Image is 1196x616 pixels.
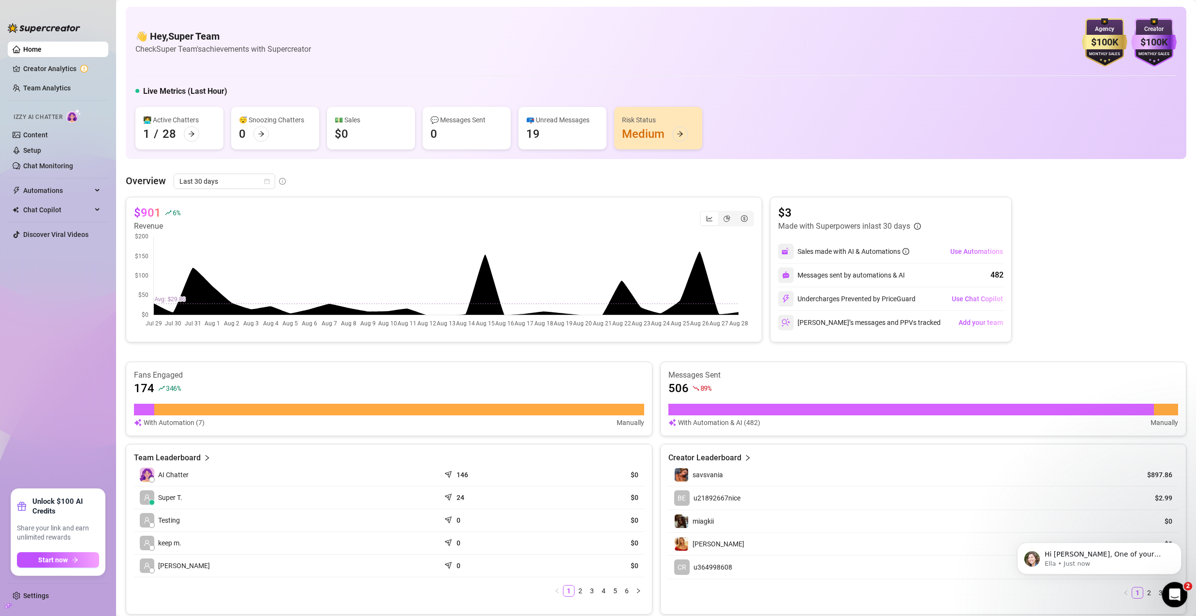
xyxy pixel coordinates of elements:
li: 4 [598,585,609,597]
div: 💬 Messages Sent [430,115,503,125]
span: user [144,517,150,524]
div: 📪 Unread Messages [526,115,599,125]
span: user [144,562,150,569]
span: Add your team [959,319,1003,326]
span: right [744,452,751,464]
article: 146 [457,470,468,480]
article: 174 [134,381,154,396]
li: 2 [1143,587,1155,599]
span: send [444,491,454,501]
a: 4 [598,586,609,596]
h4: 👋 Hey, Super Team [135,29,311,43]
article: $0 [548,470,638,480]
article: Overview [126,174,166,188]
a: 2 [575,586,586,596]
article: Team Leaderboard [134,452,201,464]
article: $897.86 [1128,470,1172,480]
a: 1 [1132,587,1143,598]
article: 0 [457,515,460,525]
div: Sales made with AI & Automations [797,246,909,257]
article: 24 [457,493,464,502]
div: 482 [990,269,1004,281]
img: purple-badge-B9DA21FR.svg [1131,18,1177,67]
span: Start now [38,556,68,564]
span: arrow-right [258,131,265,137]
span: Use Automations [950,248,1003,255]
span: savsvania [693,471,723,479]
div: 0 [239,126,246,142]
img: Chat Copilot [13,206,19,213]
button: Add your team [958,315,1004,330]
article: 506 [668,381,689,396]
span: [PERSON_NAME] [693,540,744,548]
img: svg%3e [782,318,790,327]
span: u21892667nice [694,494,740,502]
div: 😴 Snoozing Chatters [239,115,311,125]
span: Super T. [158,492,182,503]
span: info-circle [279,178,286,185]
span: Last 30 days [179,174,269,189]
h5: Live Metrics (Last Hour) [143,86,227,97]
div: $0 [335,126,348,142]
span: info-circle [902,248,909,255]
a: 2 [1144,587,1154,598]
span: arrow-right [72,557,78,563]
span: user [144,540,150,546]
button: left [551,585,563,597]
span: right [204,452,210,464]
li: 5 [609,585,621,597]
article: Fans Engaged [134,370,644,381]
div: $100K [1131,35,1177,50]
div: Monthly Sales [1131,51,1177,58]
span: send [444,514,454,524]
article: $0 [548,515,638,525]
div: $100K [1082,35,1127,50]
img: izzy-ai-chatter-avatar-DDCN_rTZ.svg [140,468,154,482]
a: 6 [621,586,632,596]
div: 19 [526,126,540,142]
div: Risk Status [622,115,694,125]
div: Creator [1131,25,1177,34]
button: left [1120,587,1132,599]
span: BE [678,493,686,503]
iframe: Intercom notifications message [1003,522,1196,590]
a: 1 [563,586,574,596]
span: arrow-right [677,131,683,137]
span: rise [158,385,165,392]
span: arrow-right [188,131,195,137]
a: Discover Viral Videos [23,231,89,238]
a: 3 [587,586,597,596]
span: dollar-circle [741,215,748,222]
a: Settings [23,592,49,600]
div: 👩‍💻 Active Chatters [143,115,216,125]
article: $0 [548,493,638,502]
div: segmented control [700,211,754,226]
span: build [5,602,12,609]
button: Use Automations [950,244,1004,259]
span: send [444,537,454,546]
span: left [1123,590,1129,596]
article: 0 [457,561,460,571]
span: thunderbolt [13,187,20,194]
article: $2.99 [1128,493,1172,503]
img: svg%3e [668,417,676,428]
div: 0 [430,126,437,142]
img: savsvania [675,468,688,482]
article: $0 [1128,516,1172,526]
article: Manually [1151,417,1178,428]
span: gift [17,501,27,511]
div: Undercharges Prevented by PriceGuard [778,291,915,307]
span: fall [693,385,699,392]
article: Made with Superpowers in last 30 days [778,220,910,232]
article: Revenue [134,220,180,232]
span: send [444,469,454,478]
li: 3 [1155,587,1166,599]
div: 28 [162,126,176,142]
div: Monthly Sales [1082,51,1127,58]
span: 2 [1184,582,1193,591]
li: Previous Page [551,585,563,597]
img: svg%3e [782,294,790,303]
span: 346 % [166,383,181,393]
img: AI Chatter [66,109,81,123]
